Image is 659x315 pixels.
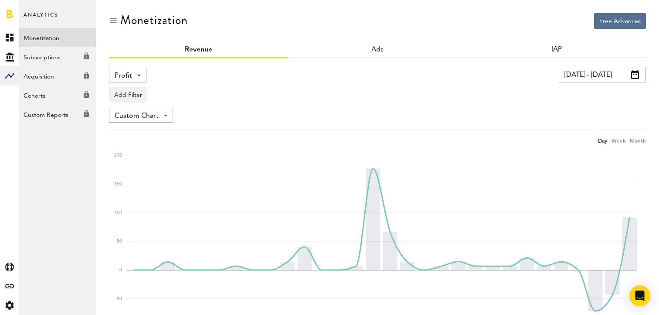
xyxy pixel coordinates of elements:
text: -50 [115,297,122,301]
div: Day [598,136,607,145]
span: Custom Chart [115,109,159,123]
a: Custom Reports [19,105,96,124]
a: Cohorts [19,86,96,105]
div: Monetization [120,13,188,27]
div: Month [630,136,646,145]
a: Subscriptions [19,47,96,66]
a: IAP [551,46,562,53]
a: Revenue [185,46,212,53]
text: 0 [119,268,122,272]
text: 100 [114,211,122,215]
div: Open Intercom Messenger [629,285,650,306]
text: 200 [114,153,122,157]
button: Free Advances [594,13,646,29]
text: 150 [114,182,122,186]
span: Assistance [17,6,60,14]
div: Week [611,136,625,145]
span: Ads [371,46,384,53]
span: Analytics [24,10,58,28]
button: Add Filter [109,87,147,103]
a: Acquisition [19,66,96,86]
span: Profit [115,68,132,83]
a: Monetization [19,28,96,47]
text: 50 [117,240,122,244]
